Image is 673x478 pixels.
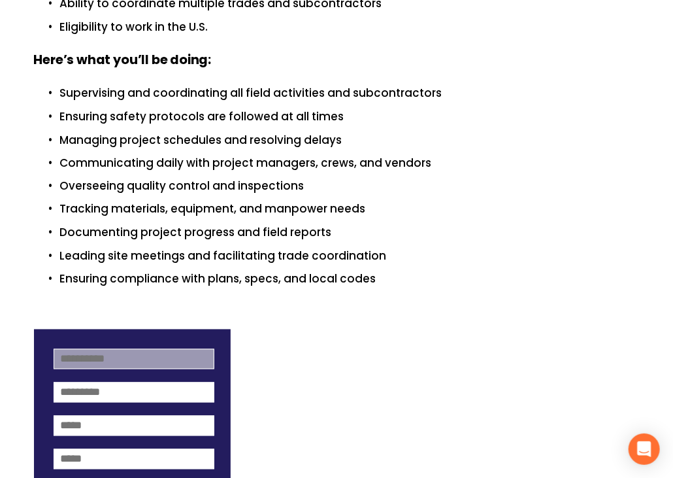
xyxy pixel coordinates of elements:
p: Ensuring compliance with plans, specs, and local codes [60,271,640,288]
div: Open Intercom Messenger [629,434,660,465]
p: Leading site meetings and facilitating trade coordination [60,248,640,265]
p: Documenting project progress and field reports [60,224,640,242]
p: Supervising and coordinating all field activities and subcontractors [60,84,640,102]
p: Eligibility to work in the U.S. [60,18,640,36]
p: Managing project schedules and resolving delays [60,131,640,149]
p: Ensuring safety protocols are followed at all times [60,108,640,126]
p: Overseeing quality control and inspections [60,178,640,196]
p: Tracking materials, equipment, and manpower needs [60,201,640,218]
p: Communicating daily with project managers, crews, and vendors [60,154,640,172]
strong: Here’s what you’ll be doing: [34,51,212,69]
